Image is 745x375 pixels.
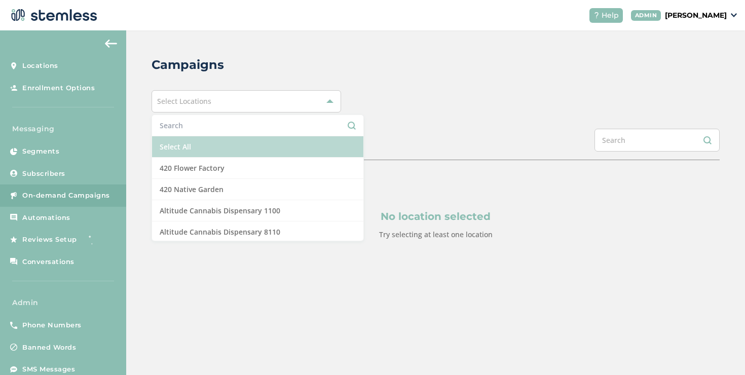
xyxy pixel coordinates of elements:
[152,221,363,243] li: Altitude Cannabis Dispensary 8110
[22,146,59,157] span: Segments
[22,364,75,374] span: SMS Messages
[665,10,727,21] p: [PERSON_NAME]
[22,61,58,71] span: Locations
[631,10,661,21] div: ADMIN
[594,129,720,152] input: Search
[22,320,82,330] span: Phone Numbers
[22,235,77,245] span: Reviews Setup
[22,169,65,179] span: Subscribers
[22,343,76,353] span: Banned Words
[160,120,356,131] input: Search
[200,209,671,224] p: No location selected
[152,179,363,200] li: 420 Native Garden
[602,10,619,21] span: Help
[22,257,74,267] span: Conversations
[152,56,224,74] h2: Campaigns
[157,96,211,106] span: Select Locations
[731,13,737,17] img: icon_down-arrow-small-66adaf34.svg
[152,200,363,221] li: Altitude Cannabis Dispensary 1100
[85,230,105,250] img: glitter-stars-b7820f95.gif
[22,213,70,223] span: Automations
[694,326,745,375] iframe: Chat Widget
[152,136,363,158] li: Select All
[22,191,110,201] span: On-demand Campaigns
[8,5,97,25] img: logo-dark-0685b13c.svg
[152,158,363,179] li: 420 Flower Factory
[22,83,95,93] span: Enrollment Options
[105,40,117,48] img: icon-arrow-back-accent-c549486e.svg
[593,12,600,18] img: icon-help-white-03924b79.svg
[379,230,493,239] label: Try selecting at least one location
